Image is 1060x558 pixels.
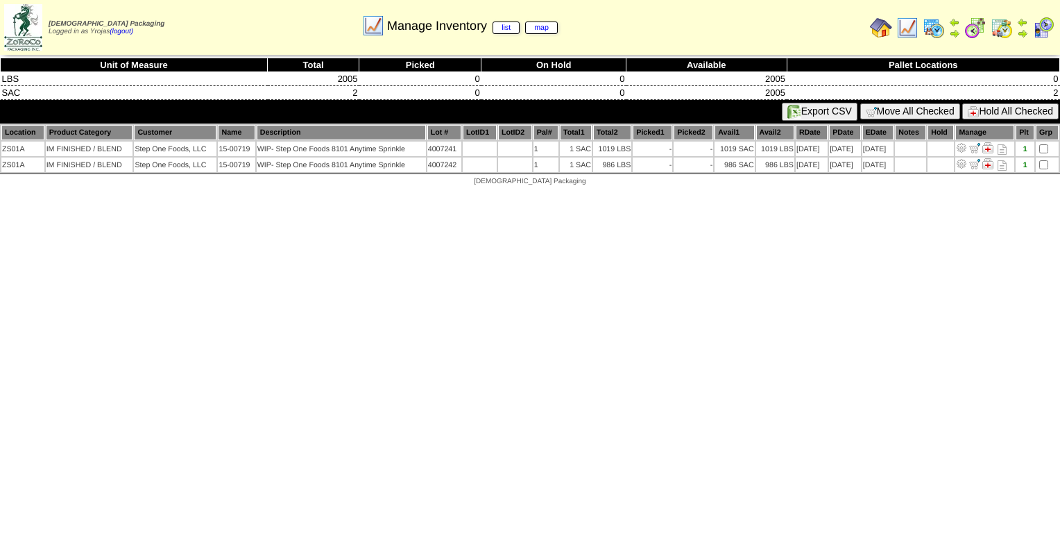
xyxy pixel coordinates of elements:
[1017,17,1028,28] img: arrowleft.gif
[560,125,592,140] th: Total1
[525,22,558,34] a: map
[593,158,631,172] td: 986 LBS
[862,158,894,172] td: [DATE]
[715,142,754,156] td: 1019 SAC
[870,17,892,39] img: home.gif
[362,15,384,37] img: line_graph.gif
[991,17,1013,39] img: calendarinout.gif
[268,86,359,100] td: 2
[427,142,461,156] td: 4007241
[257,125,426,140] th: Description
[1016,161,1034,169] div: 1
[895,125,926,140] th: Notes
[1017,28,1028,39] img: arrowright.gif
[1036,125,1059,140] th: Grp
[796,158,828,172] td: [DATE]
[982,158,993,169] img: Manage Hold
[796,125,828,140] th: RDate
[560,158,592,172] td: 1 SAC
[257,142,426,156] td: WIP- Step One Foods 8101 Anytime Sprinkle
[787,58,1059,72] th: Pallet Locations
[633,158,672,172] td: -
[427,125,461,140] th: Lot #
[49,20,164,28] span: [DEMOGRAPHIC_DATA] Packaging
[46,142,133,156] td: IM FINISHED / BLEND
[866,106,877,117] img: cart.gif
[493,22,520,34] a: list
[463,125,497,140] th: LotID1
[134,158,216,172] td: Step One Foods, LLC
[796,142,828,156] td: [DATE]
[1,58,268,72] th: Unit of Measure
[633,125,672,140] th: Picked1
[134,125,216,140] th: Customer
[756,142,794,156] td: 1019 LBS
[626,58,787,72] th: Available
[481,86,626,100] td: 0
[923,17,945,39] img: calendarprod.gif
[715,125,754,140] th: Avail1
[359,58,481,72] th: Picked
[481,58,626,72] th: On Hold
[1,72,268,86] td: LBS
[862,125,894,140] th: EDate
[956,142,967,153] img: Adjust
[110,28,133,35] a: (logout)
[533,125,558,140] th: Pal#
[593,125,631,140] th: Total2
[268,58,359,72] th: Total
[756,125,794,140] th: Avail2
[481,72,626,86] td: 0
[427,158,461,172] td: 4007242
[1,158,44,172] td: ZS01A
[633,142,672,156] td: -
[498,125,532,140] th: LotID2
[593,142,631,156] td: 1019 LBS
[4,4,42,51] img: zoroco-logo-small.webp
[955,125,1014,140] th: Manage
[860,103,960,119] button: Move All Checked
[1,142,44,156] td: ZS01A
[1032,17,1054,39] img: calendarcustomer.gif
[257,158,426,172] td: WIP- Step One Foods 8101 Anytime Sprinkle
[998,144,1007,155] i: Note
[962,103,1059,119] button: Hold All Checked
[134,142,216,156] td: Step One Foods, LLC
[1016,145,1034,153] div: 1
[626,86,787,100] td: 2005
[756,158,794,172] td: 986 LBS
[1,125,44,140] th: Location
[787,86,1059,100] td: 2
[829,158,861,172] td: [DATE]
[359,86,481,100] td: 0
[674,142,713,156] td: -
[46,125,133,140] th: Product Category
[474,178,585,185] span: [DEMOGRAPHIC_DATA] Packaging
[533,158,558,172] td: 1
[674,158,713,172] td: -
[46,158,133,172] td: IM FINISHED / BLEND
[968,106,979,117] img: hold.gif
[896,17,918,39] img: line_graph.gif
[829,142,861,156] td: [DATE]
[956,158,967,169] img: Adjust
[387,19,558,33] span: Manage Inventory
[1016,125,1034,140] th: Plt
[829,125,861,140] th: PDate
[927,125,954,140] th: Hold
[715,158,754,172] td: 986 SAC
[949,17,960,28] img: arrowleft.gif
[964,17,986,39] img: calendarblend.gif
[787,72,1059,86] td: 0
[626,72,787,86] td: 2005
[969,142,980,153] img: Move
[998,160,1007,171] i: Note
[787,105,801,119] img: excel.gif
[862,142,894,156] td: [DATE]
[969,158,980,169] img: Move
[218,158,255,172] td: 15-00719
[359,72,481,86] td: 0
[782,103,857,121] button: Export CSV
[218,142,255,156] td: 15-00719
[49,20,164,35] span: Logged in as Yrojas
